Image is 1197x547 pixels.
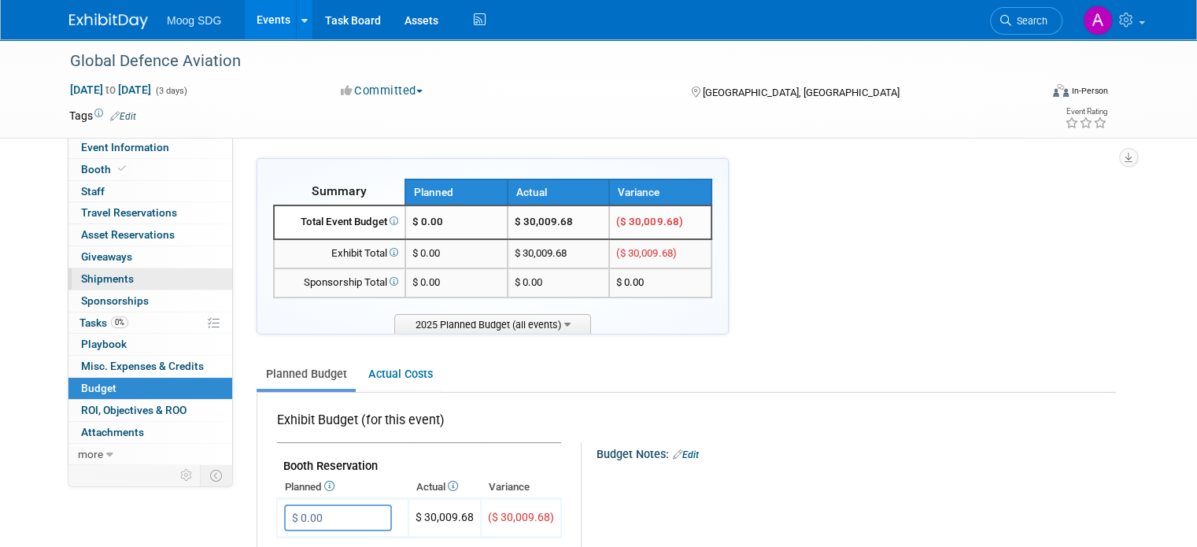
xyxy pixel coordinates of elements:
a: Edit [673,449,699,460]
td: $ 30,009.68 [508,239,610,268]
a: ROI, Objectives & ROO [68,400,232,421]
span: $ 0.00 [616,276,644,288]
div: Exhibit Budget (for this event) [277,412,555,438]
th: Variance [609,179,711,205]
a: Giveaways [68,246,232,268]
a: Edit [110,111,136,122]
span: 0% [111,316,128,328]
span: Event Information [81,141,169,153]
a: Travel Reservations [68,202,232,224]
i: Booth reservation complete [118,164,126,173]
span: more [78,448,103,460]
a: Budget [68,378,232,399]
td: Toggle Event Tabs [201,465,233,486]
img: ExhibitDay [69,13,148,29]
img: Format-Inperson.png [1053,84,1069,97]
a: Tasks0% [68,312,232,334]
span: Booth [81,163,129,176]
span: $ 30,009.68 [416,511,474,523]
span: [GEOGRAPHIC_DATA], [GEOGRAPHIC_DATA] [703,87,900,98]
span: $ 0.00 [412,276,440,288]
div: Total Event Budget [281,215,398,230]
th: Actual [408,476,481,498]
td: $ 30,009.68 [508,205,610,239]
a: Attachments [68,422,232,443]
span: Shipments [81,272,134,285]
a: Playbook [68,334,232,355]
span: Budget [81,382,116,394]
a: more [68,444,232,465]
div: Event Format [955,82,1108,105]
div: Sponsorship Total [281,275,398,290]
a: Actual Costs [359,360,441,389]
a: Search [990,7,1062,35]
span: Misc. Expenses & Credits [81,360,204,372]
button: Committed [335,83,429,99]
div: Budget Notes: [597,442,1114,463]
span: Travel Reservations [81,206,177,219]
span: Sponsorships [81,294,149,307]
a: Booth [68,159,232,180]
span: Playbook [81,338,127,350]
span: to [103,83,118,96]
a: Event Information [68,137,232,158]
td: $ 0.00 [508,268,610,298]
a: Sponsorships [68,290,232,312]
div: Global Defence Aviation [65,47,1020,76]
span: Asset Reservations [81,228,175,241]
a: Planned Budget [257,360,356,389]
a: Asset Reservations [68,224,232,246]
span: Staff [81,185,105,198]
a: Staff [68,181,232,202]
span: [DATE] [DATE] [69,83,152,97]
span: $ 0.00 [412,247,440,259]
span: ($ 30,009.68) [616,247,676,259]
td: Booth Reservation [277,443,561,477]
span: Summary [312,183,367,198]
span: ($ 30,009.68) [488,511,554,523]
span: $ 0.00 [412,216,443,227]
span: Attachments [81,426,144,438]
th: Actual [508,179,610,205]
td: Tags [69,108,136,124]
span: Giveaways [81,250,132,263]
div: Event Rating [1065,108,1107,116]
th: Planned [405,179,508,205]
img: ALYSSA Szal [1083,6,1113,35]
span: Search [1011,15,1047,27]
div: In-Person [1071,85,1108,97]
span: ROI, Objectives & ROO [81,404,187,416]
span: 2025 Planned Budget (all events) [394,314,591,334]
span: (3 days) [154,86,187,96]
th: Variance [481,476,561,498]
span: Moog SDG [167,14,221,27]
th: Planned [277,476,408,498]
span: Tasks [79,316,128,329]
a: Shipments [68,268,232,290]
td: Personalize Event Tab Strip [173,465,201,486]
span: ($ 30,009.68) [616,216,682,227]
div: Exhibit Total [281,246,398,261]
a: Misc. Expenses & Credits [68,356,232,377]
